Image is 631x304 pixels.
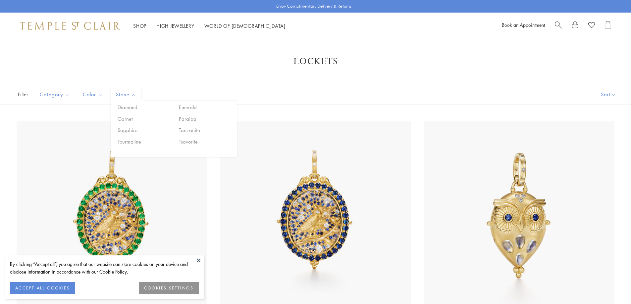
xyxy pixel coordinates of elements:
span: Category [36,90,75,99]
button: Show sort by [586,84,631,105]
a: High JewelleryHigh Jewellery [156,22,194,29]
a: Search [555,21,562,31]
nav: Main navigation [133,22,286,30]
button: ACCEPT ALL COOKIES [10,282,75,294]
h1: Lockets [26,56,605,67]
a: ShopShop [133,22,146,29]
a: Open Shopping Bag [605,21,611,31]
p: Enjoy Complimentary Delivery & Returns [276,3,351,10]
button: COOKIES SETTINGS [139,282,199,294]
button: Color [78,87,108,102]
button: Category [35,87,75,102]
a: View Wishlist [588,21,595,31]
span: Color [79,90,108,99]
a: World of [DEMOGRAPHIC_DATA]World of [DEMOGRAPHIC_DATA] [204,22,286,29]
span: Stone [113,90,141,99]
button: Stone [111,87,141,102]
img: Temple St. Clair [20,22,120,30]
div: By clicking “Accept all”, you agree that our website can store cookies on your device and disclos... [10,260,199,276]
a: Book an Appointment [502,22,545,28]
